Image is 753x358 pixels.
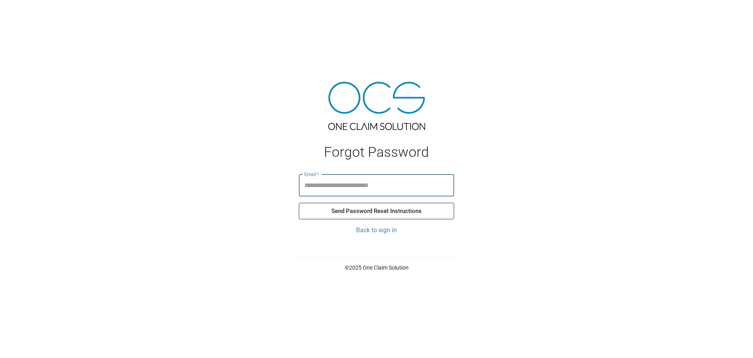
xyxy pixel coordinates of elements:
[299,144,454,160] h1: Forgot Password
[328,82,425,130] img: ocs-logo-tra.png
[299,226,454,235] a: Back to sign in
[9,5,41,20] img: ocs-logo-white-transparent.png
[304,171,319,178] label: Email
[299,203,454,219] button: Send Password Reset Instructions
[299,264,454,272] p: © 2025 One Claim Solution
